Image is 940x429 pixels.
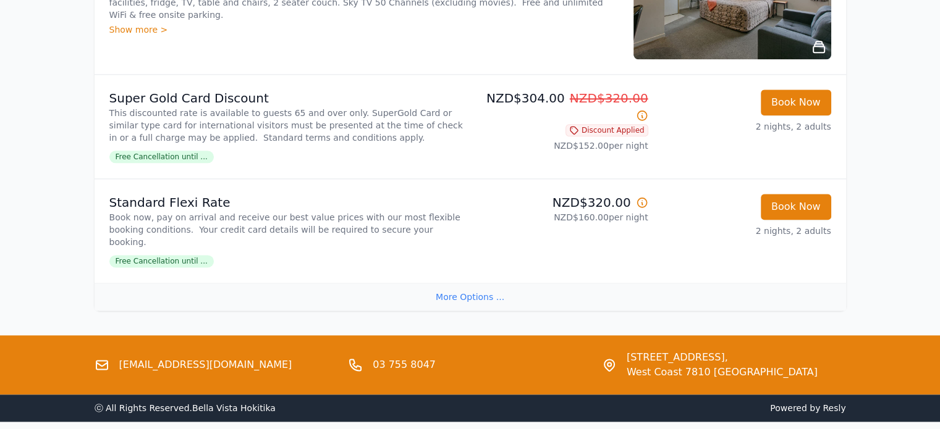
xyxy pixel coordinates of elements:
[95,283,846,310] div: More Options ...
[475,402,846,414] span: Powered by
[823,403,845,413] a: Resly
[109,255,214,267] span: Free Cancellation until ...
[119,357,292,372] a: [EMAIL_ADDRESS][DOMAIN_NAME]
[627,350,818,365] span: [STREET_ADDRESS],
[761,194,831,220] button: Book Now
[570,91,648,106] span: NZD$320.00
[658,120,831,133] p: 2 nights, 2 adults
[627,365,818,380] span: West Coast 7810 [GEOGRAPHIC_DATA]
[373,357,436,372] a: 03 755 8047
[95,403,276,413] span: ⓒ All Rights Reserved. Bella Vista Hokitika
[475,194,648,211] p: NZD$320.00
[109,194,465,211] p: Standard Flexi Rate
[658,225,831,237] p: 2 nights, 2 adults
[109,90,465,107] p: Super Gold Card Discount
[475,140,648,152] p: NZD$152.00 per night
[761,90,831,115] button: Book Now
[109,151,214,163] span: Free Cancellation until ...
[475,90,648,124] p: NZD$304.00
[109,107,465,144] p: This discounted rate is available to guests 65 and over only. SuperGold Card or similar type card...
[109,23,619,36] div: Show more >
[109,211,465,248] p: Book now, pay on arrival and receive our best value prices with our most flexible booking conditi...
[565,124,648,136] span: Discount Applied
[475,211,648,223] p: NZD$160.00 per night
